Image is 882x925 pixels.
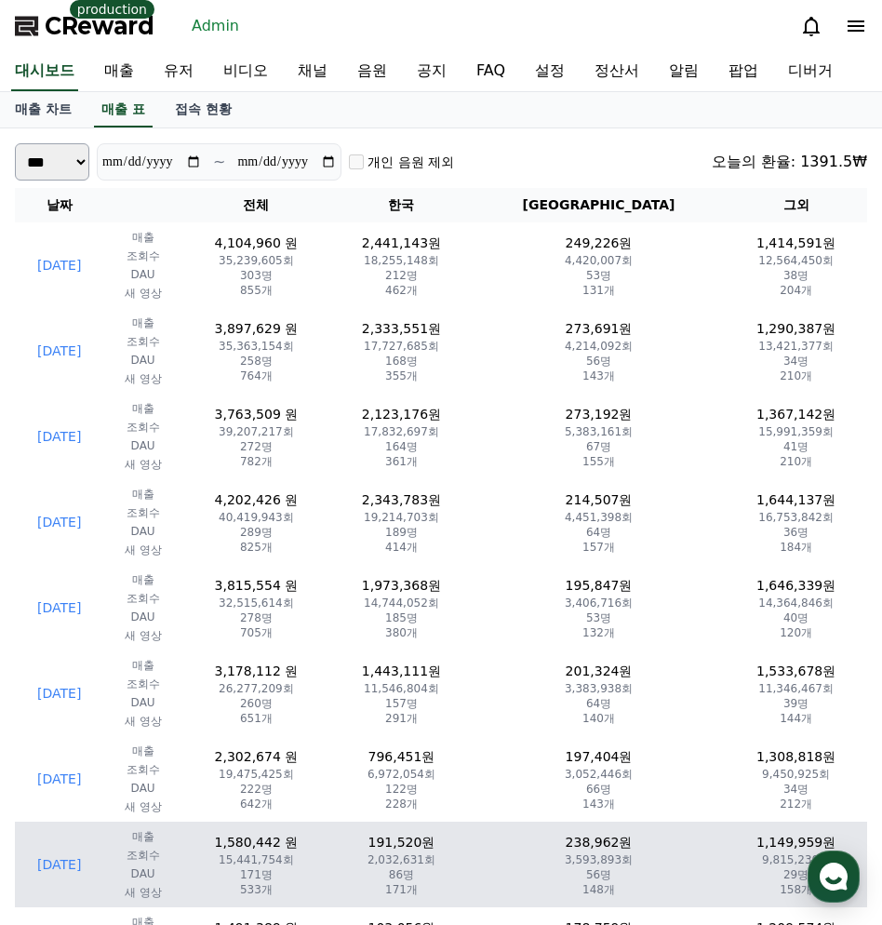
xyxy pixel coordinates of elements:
p: 매출 [112,230,175,245]
p: 462개 [338,283,465,298]
a: 접속 현황 [160,92,247,127]
p: 35,363,154회 [190,339,323,354]
p: 210개 [732,454,860,469]
a: 디버거 [773,52,848,91]
th: 전체 [182,188,330,222]
p: 796,451원 [338,747,465,767]
td: [DATE] [15,736,104,822]
p: 212개 [732,797,860,811]
p: 17,832,697회 [338,424,465,439]
p: 222명 [190,782,323,797]
p: 매출 [112,401,175,416]
span: 홈 [59,618,70,633]
p: 158개 [732,882,860,897]
a: 팝업 [714,52,773,91]
p: 184개 [732,540,860,555]
p: 258명 [190,354,323,369]
p: 11,346,467회 [732,681,860,696]
p: 361개 [338,454,465,469]
p: 매출 [112,658,175,673]
p: ~ [213,151,225,173]
p: 38명 [732,268,860,283]
p: 1,580,442 원 [190,833,323,852]
p: 40명 [732,610,860,625]
p: 66명 [480,782,717,797]
p: 143개 [480,797,717,811]
a: 공지 [402,52,461,91]
p: 825개 [190,540,323,555]
p: 380개 [338,625,465,640]
p: 34명 [732,354,860,369]
p: 1,973,368원 [338,576,465,596]
p: 29명 [732,867,860,882]
p: 1,533,678원 [732,662,860,681]
p: 303명 [190,268,323,283]
span: 설정 [287,618,310,633]
p: 171명 [190,867,323,882]
p: 매출 [112,829,175,844]
a: 설정 [240,590,357,637]
p: 4,202,426 원 [190,490,323,510]
td: [DATE] [15,565,104,650]
p: 260명 [190,696,323,711]
p: 36명 [732,525,860,540]
p: 291개 [338,711,465,726]
p: 148개 [480,882,717,897]
td: [DATE] [15,650,104,736]
p: 매출 [112,572,175,587]
p: 14,744,052회 [338,596,465,610]
p: 144개 [732,711,860,726]
p: 171개 [338,882,465,897]
p: 4,214,092회 [480,339,717,354]
p: 35,239,605회 [190,253,323,268]
p: 조회수 [112,848,175,863]
p: 140개 [480,711,717,726]
p: 289명 [190,525,323,540]
p: 132개 [480,625,717,640]
p: 2,032,631회 [338,852,465,867]
p: 39명 [732,696,860,711]
p: 2,333,551원 [338,319,465,339]
p: 67명 [480,439,717,454]
p: 1,149,959원 [732,833,860,852]
p: 조회수 [112,505,175,520]
a: CReward [15,11,154,41]
p: 278명 [190,610,323,625]
p: 40,419,943회 [190,510,323,525]
p: 238,962원 [480,833,717,852]
p: 32,515,614회 [190,596,323,610]
p: 4,104,960 원 [190,234,323,253]
p: 6,972,054회 [338,767,465,782]
p: DAU [112,781,175,796]
p: DAU [112,866,175,881]
p: 191,520원 [338,833,465,852]
p: 16,753,842회 [732,510,860,525]
p: 조회수 [112,762,175,777]
p: DAU [112,438,175,453]
th: [GEOGRAPHIC_DATA] [473,188,725,222]
p: 2,302,674 원 [190,747,323,767]
p: 53명 [480,268,717,283]
p: 14,364,846회 [732,596,860,610]
p: 4,420,007회 [480,253,717,268]
p: 13,421,377회 [732,339,860,354]
p: 122명 [338,782,465,797]
p: 120개 [732,625,860,640]
p: 2,123,176원 [338,405,465,424]
p: 185명 [338,610,465,625]
a: 홈 [6,590,123,637]
p: 조회수 [112,248,175,263]
p: 355개 [338,369,465,383]
p: 1,308,818원 [732,747,860,767]
p: 19,475,425회 [190,767,323,782]
div: 오늘의 환율: 1391.5₩ [712,151,867,173]
a: 비디오 [208,52,283,91]
p: 새 영상 [112,286,175,301]
p: 249,226원 [480,234,717,253]
p: 19,214,703회 [338,510,465,525]
td: [DATE] [15,479,104,565]
p: 15,441,754회 [190,852,323,867]
p: 18,255,148회 [338,253,465,268]
p: 3,897,629 원 [190,319,323,339]
p: 새 영상 [112,799,175,814]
